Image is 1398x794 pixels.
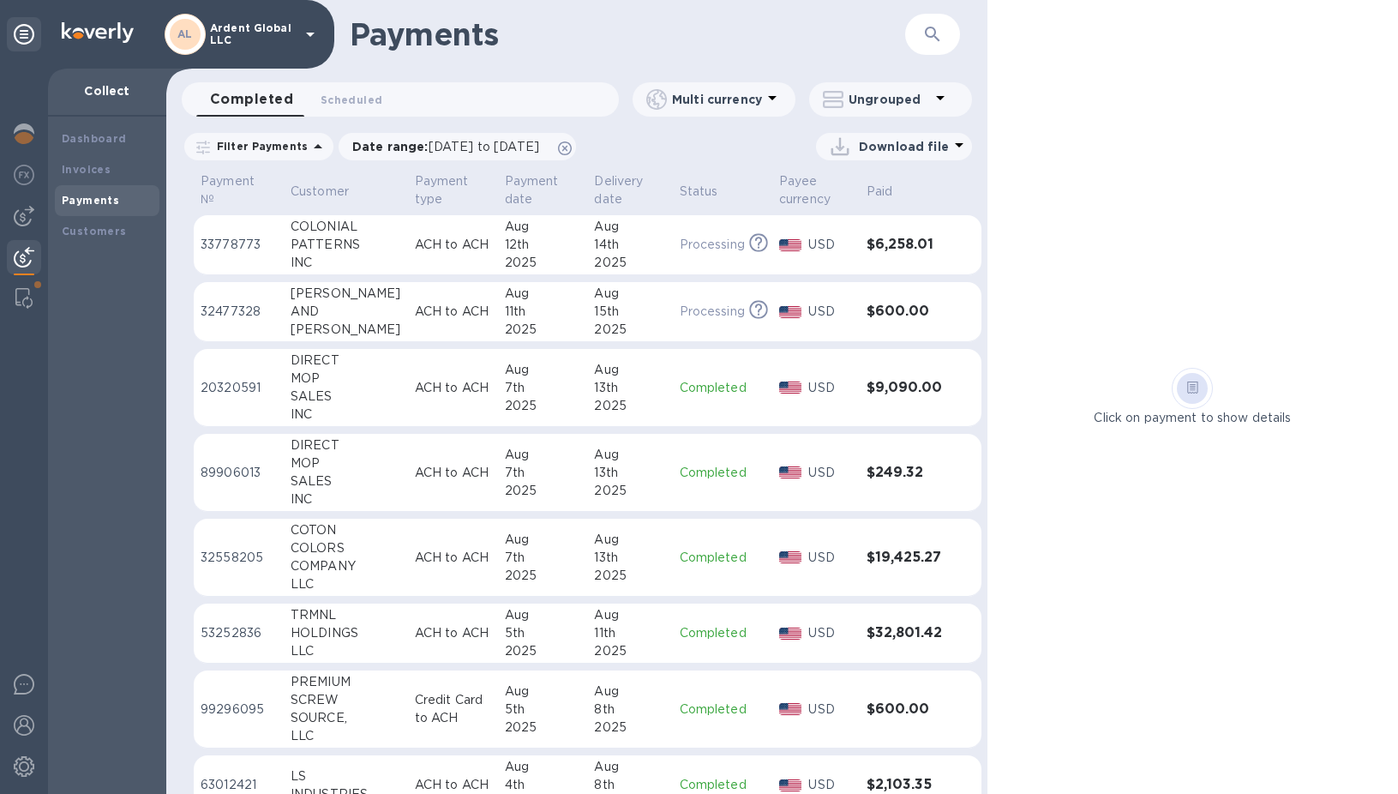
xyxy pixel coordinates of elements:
div: [PERSON_NAME] [291,321,401,339]
div: MOP [291,370,401,388]
div: Aug [505,361,581,379]
p: 32477328 [201,303,277,321]
span: Payee currency [779,172,853,208]
p: 63012421 [201,776,277,794]
p: USD [808,303,852,321]
img: Foreign exchange [14,165,34,185]
div: 2025 [505,567,581,585]
p: Collect [62,82,153,99]
div: [PERSON_NAME] [291,285,401,303]
p: Credit Card to ACH [415,691,491,727]
p: USD [808,236,852,254]
span: Paid [867,183,915,201]
div: 2025 [594,321,665,339]
h3: $600.00 [867,304,947,320]
div: 2025 [505,254,581,272]
p: USD [808,701,852,719]
h3: $6,258.01 [867,237,947,253]
div: 2025 [594,482,665,500]
span: Status [680,183,741,201]
div: Aug [505,758,581,776]
div: SALES [291,388,401,406]
div: MOP [291,454,401,472]
span: Payment type [415,172,491,208]
div: 2025 [505,482,581,500]
p: Completed [680,549,765,567]
p: Payee currency [779,172,831,208]
img: USD [779,382,802,394]
div: 13th [594,464,665,482]
b: Dashboard [62,132,127,145]
p: Processing [680,303,745,321]
div: PREMIUM [291,673,401,691]
h3: $2,103.35 [867,777,947,793]
p: ACH to ACH [415,379,491,397]
div: LLC [291,642,401,660]
p: USD [808,379,852,397]
div: PATTERNS [291,236,401,254]
h3: $600.00 [867,701,947,718]
p: USD [808,464,852,482]
div: 2025 [594,254,665,272]
p: Completed [680,701,765,719]
div: TRMNL [291,606,401,624]
p: 32558205 [201,549,277,567]
div: 2025 [505,321,581,339]
div: Date range:[DATE] to [DATE] [339,133,576,160]
p: Payment date [505,172,559,208]
span: Payment № [201,172,277,208]
p: ACH to ACH [415,776,491,794]
p: ACH to ACH [415,549,491,567]
h1: Payments [350,16,838,52]
p: ACH to ACH [415,624,491,642]
div: Aug [594,758,665,776]
span: [DATE] to [DATE] [429,140,539,153]
p: Processing [680,236,745,254]
p: Completed [680,464,765,482]
div: Aug [594,606,665,624]
div: INC [291,406,401,424]
p: ACH to ACH [415,303,491,321]
p: Ardent Global LLC [210,22,296,46]
b: Payments [62,194,119,207]
div: Aug [594,683,665,701]
p: Date range : [352,138,548,155]
div: Aug [505,606,581,624]
p: Completed [680,624,765,642]
div: 13th [594,549,665,567]
div: SOURCE, [291,709,401,727]
h3: $32,801.42 [867,625,947,641]
h3: $19,425.27 [867,550,947,566]
img: USD [779,466,802,478]
p: Paid [867,183,893,201]
p: ACH to ACH [415,464,491,482]
div: SCREW [291,691,401,709]
b: AL [177,27,193,40]
div: SALES [291,472,401,490]
div: 15th [594,303,665,321]
div: Aug [505,285,581,303]
span: Payment date [505,172,581,208]
img: USD [779,239,802,251]
p: 99296095 [201,701,277,719]
div: LLC [291,575,401,593]
h3: $9,090.00 [867,380,947,396]
div: 4th [505,776,581,794]
div: 5th [505,701,581,719]
div: Aug [505,446,581,464]
div: 2025 [594,567,665,585]
p: Ungrouped [849,91,930,108]
div: 11th [594,624,665,642]
span: Delivery date [594,172,665,208]
div: 14th [594,236,665,254]
p: Multi currency [672,91,762,108]
div: 7th [505,379,581,397]
div: 2025 [594,719,665,737]
p: USD [808,549,852,567]
div: 7th [505,464,581,482]
div: Aug [594,531,665,549]
div: HOLDINGS [291,624,401,642]
p: Customer [291,183,349,201]
p: 53252836 [201,624,277,642]
p: USD [808,624,852,642]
